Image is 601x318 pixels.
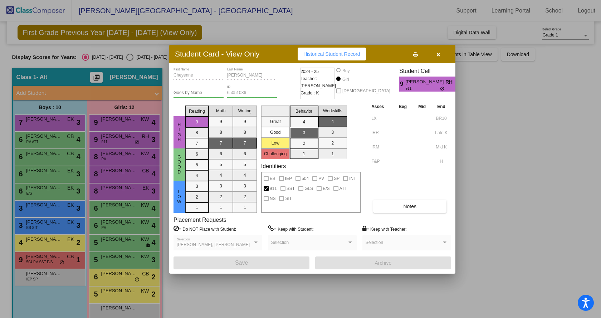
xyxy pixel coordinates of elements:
span: GLS [304,184,313,193]
span: INT [349,174,356,183]
span: 504 [302,174,309,183]
span: Low [176,189,182,204]
label: Identifiers [261,163,286,170]
div: Girl [342,76,349,83]
h3: Student Card - View Only [175,49,260,58]
input: assessment [371,127,391,138]
input: assessment [371,142,391,152]
h3: Student Cell [399,68,461,74]
th: Mid [412,103,431,111]
span: EB [270,174,275,183]
span: Good [176,155,182,175]
span: SP [334,174,339,183]
input: Enter ID [227,90,277,96]
span: Archive [375,260,392,266]
span: Historical Student Record [303,51,360,57]
label: = Do NOT Place with Student: [174,225,236,233]
label: Placement Requests [174,216,226,223]
span: SST [287,184,295,193]
input: assessment [371,156,391,167]
span: [PERSON_NAME], [PERSON_NAME] [177,242,250,247]
button: Notes [373,200,446,213]
span: SIT [285,194,292,203]
span: IEP [285,174,292,183]
button: Historical Student Record [298,48,366,60]
input: goes by name [174,90,224,96]
span: 911 [406,86,440,91]
span: 2024 - 25 [300,68,319,75]
span: RH [445,78,455,86]
span: NS [270,194,276,203]
button: Archive [315,256,451,269]
span: Teacher: [PERSON_NAME] [300,75,336,89]
label: = Keep with Teacher: [362,225,407,233]
span: Save [235,260,248,266]
span: Notes [403,204,416,209]
span: 911 [270,184,277,193]
span: ATT [339,184,347,193]
label: = Keep with Student: [268,225,314,233]
span: E/S [323,184,329,193]
th: Asses [370,103,393,111]
th: Beg [393,103,412,111]
div: Boy [342,68,350,74]
span: [PERSON_NAME] [406,78,445,86]
span: High [176,122,182,142]
span: [DEMOGRAPHIC_DATA] [342,87,390,95]
span: 9 [399,80,405,88]
button: Save [174,256,309,269]
span: 3 [455,80,461,88]
span: PV [318,174,324,183]
input: assessment [371,113,391,124]
span: Grade : K [300,89,319,97]
th: End [431,103,451,111]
